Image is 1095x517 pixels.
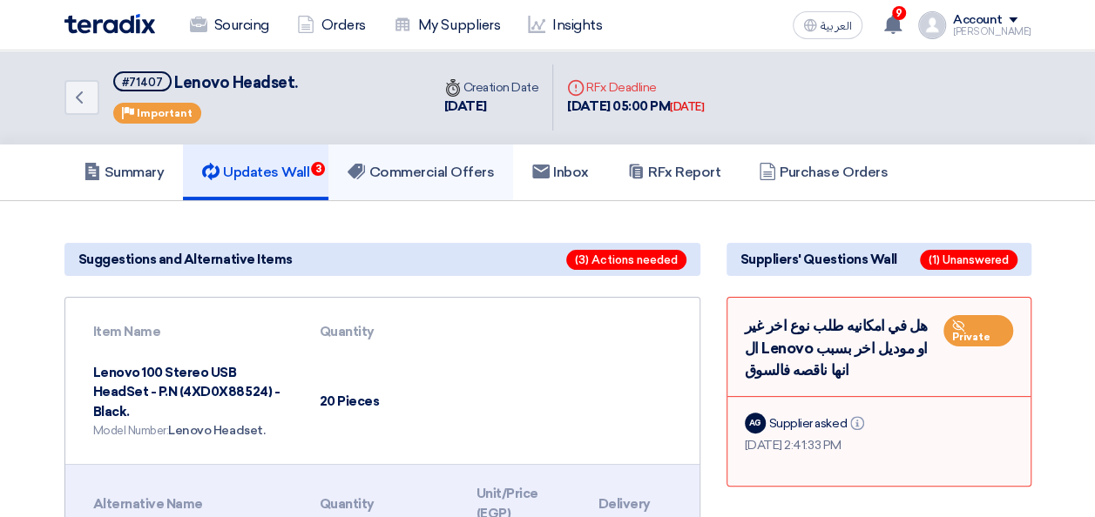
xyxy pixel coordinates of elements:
a: Inbox [513,144,608,200]
h5: Updates Wall [202,164,309,181]
span: Lenovo Headset. [168,423,265,438]
div: Model Number: [93,421,292,440]
div: [PERSON_NAME] [953,27,1031,37]
h5: Purchase Orders [759,164,888,181]
span: Important [137,107,193,119]
span: العربية [821,20,852,32]
div: [DATE] [670,98,704,116]
img: profile_test.png [918,11,946,39]
span: Suppliers' Questions Wall [740,250,897,269]
span: Private [952,331,990,343]
h5: RFx Report [627,164,720,181]
a: RFx Report [608,144,740,200]
span: Lenovo Headset. [174,73,298,92]
span: (1) Unanswered [920,250,1017,270]
div: [DATE] [444,97,539,117]
span: 3 [311,162,325,176]
div: Creation Date [444,78,539,97]
td: 20 Pieces [306,352,463,451]
th: Item Name [79,312,306,352]
span: 9 [892,6,906,20]
a: Orders [283,6,380,44]
h5: Summary [84,164,165,181]
div: RFx Deadline [567,78,704,97]
div: [DATE] 05:00 PM [567,97,704,117]
a: My Suppliers [380,6,514,44]
a: Insights [514,6,616,44]
a: Commercial Offers [328,144,513,200]
div: [DATE] 2:41:33 PM [745,436,1013,454]
span: Suggestions and Alternative Items [78,250,293,269]
h5: Commercial Offers [348,164,494,181]
th: Quantity [306,312,463,352]
div: Supplier asked [769,414,868,433]
div: هل في امكانيه طلب نوع اخر غير ال Lenovo او موديل اخر بسبب انها ناقصه فالسوق [745,315,1013,382]
td: Lenovo 100 Stereo USB HeadSet - P.N (4XD0X88524) - Black. [79,352,306,451]
a: Purchase Orders [740,144,907,200]
div: Account [953,13,1003,28]
h5: Inbox [532,164,589,181]
span: (3) Actions needed [566,250,686,270]
h5: Lenovo Headset. [113,71,298,93]
a: Updates Wall3 [183,144,328,200]
a: Summary [64,144,184,200]
button: العربية [793,11,862,39]
div: AG [745,413,766,433]
a: Sourcing [176,6,283,44]
img: Teradix logo [64,14,155,34]
div: #71407 [122,77,163,88]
